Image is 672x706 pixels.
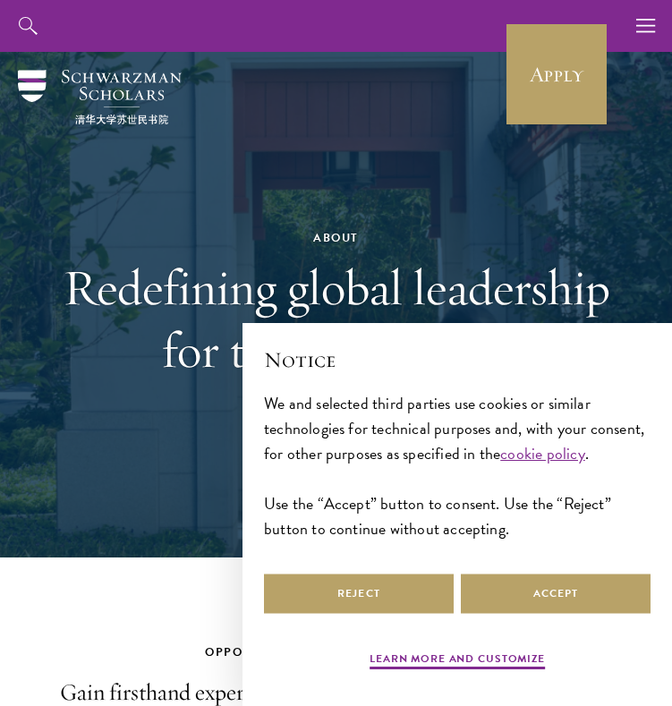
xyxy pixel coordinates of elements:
img: Schwarzman Scholars [18,70,182,124]
h1: Redefining global leadership for the 21 century. [54,256,618,381]
h2: Opportunity in [GEOGRAPHIC_DATA] [54,642,618,662]
a: Apply [506,24,607,124]
div: About [54,228,618,248]
h2: Notice [264,344,651,375]
a: cookie policy [500,441,584,465]
button: Accept [461,574,651,614]
div: We and selected third parties use cookies or similar technologies for technical purposes and, wit... [264,391,651,541]
button: Reject [264,574,454,614]
button: Learn more and customize [370,651,545,672]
